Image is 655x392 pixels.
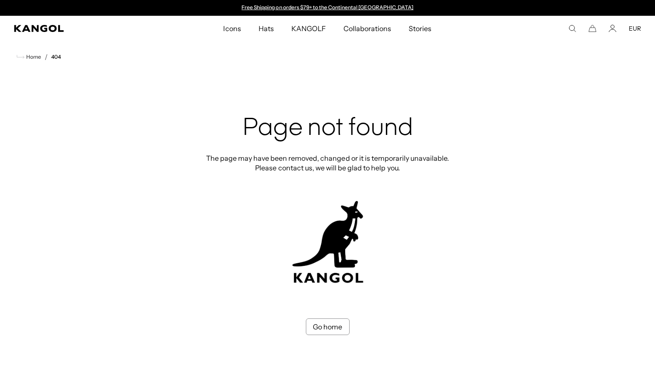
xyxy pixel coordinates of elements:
[203,115,452,143] h2: Page not found
[306,318,350,335] a: Go home
[259,16,274,41] span: Hats
[400,16,440,41] a: Stories
[238,4,418,11] div: 1 of 2
[335,16,400,41] a: Collaborations
[203,153,452,173] p: The page may have been removed, changed or it is temporarily unavailable. Please contact us, we w...
[14,25,148,32] a: Kangol
[568,25,576,32] summary: Search here
[250,16,283,41] a: Hats
[238,4,418,11] div: Announcement
[223,16,241,41] span: Icons
[609,25,616,32] a: Account
[238,4,418,11] slideshow-component: Announcement bar
[41,52,48,62] li: /
[291,16,326,41] span: KANGOLF
[214,16,249,41] a: Icons
[25,54,41,60] span: Home
[291,201,365,283] img: kangol-404-logo.jpg
[629,25,641,32] button: EUR
[283,16,335,41] a: KANGOLF
[242,4,413,11] a: Free Shipping on orders $79+ to the Continental [GEOGRAPHIC_DATA]
[51,54,61,60] a: 404
[17,53,41,61] a: Home
[409,16,431,41] span: Stories
[588,25,596,32] button: Cart
[343,16,391,41] span: Collaborations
